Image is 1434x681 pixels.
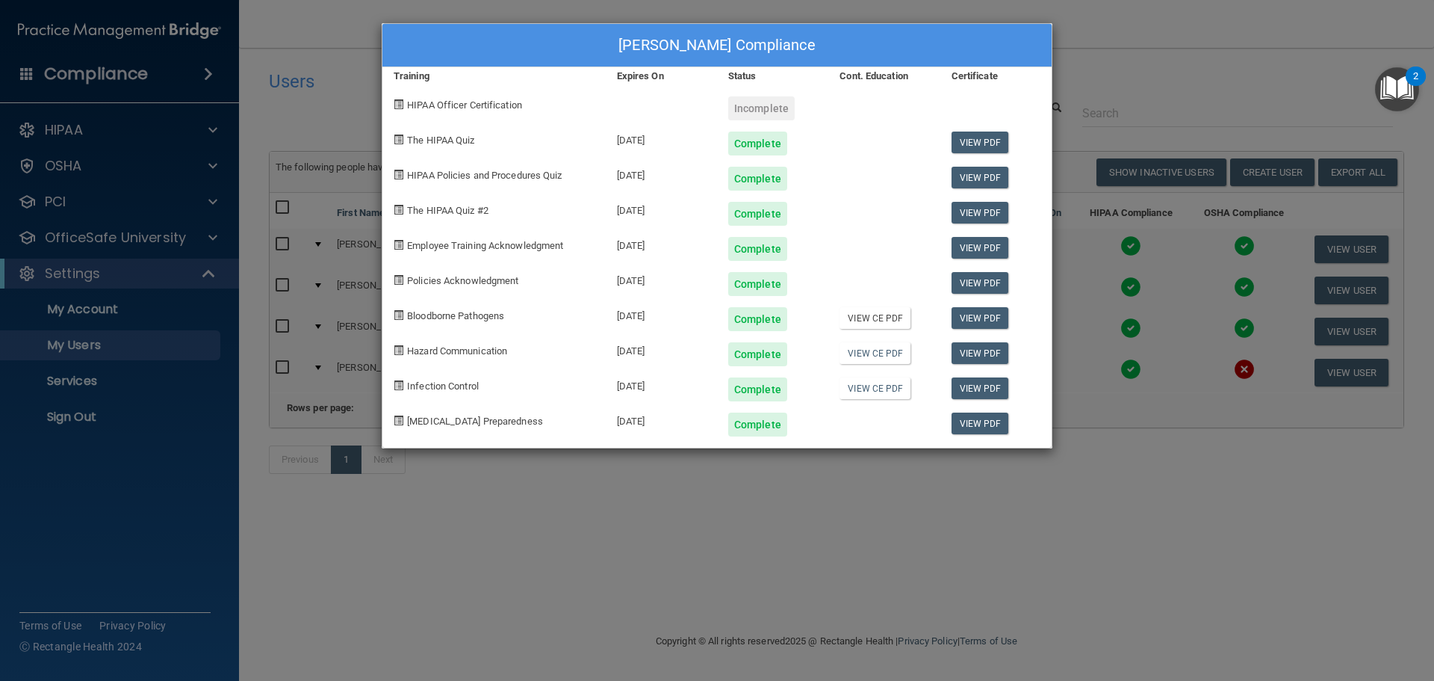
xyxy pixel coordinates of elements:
[606,191,717,226] div: [DATE]
[606,226,717,261] div: [DATE]
[382,24,1052,67] div: [PERSON_NAME] Compliance
[952,237,1009,259] a: View PDF
[839,342,910,364] a: View CE PDF
[728,132,787,155] div: Complete
[952,272,1009,294] a: View PDF
[606,331,717,366] div: [DATE]
[407,416,543,427] span: [MEDICAL_DATA] Preparedness
[952,307,1009,329] a: View PDF
[952,342,1009,364] a: View PDF
[407,275,518,286] span: Policies Acknowledgment
[952,132,1009,153] a: View PDF
[728,167,787,191] div: Complete
[407,380,479,392] span: Infection Control
[1413,76,1418,96] div: 2
[606,401,717,437] div: [DATE]
[606,155,717,191] div: [DATE]
[407,310,504,321] span: Bloodborne Pathogens
[407,135,474,146] span: The HIPAA Quiz
[382,67,606,85] div: Training
[407,345,507,357] span: Hazard Communication
[952,167,1009,188] a: View PDF
[728,378,787,401] div: Complete
[828,67,940,85] div: Cont. Education
[606,120,717,155] div: [DATE]
[839,378,910,399] a: View CE PDF
[606,366,717,401] div: [DATE]
[839,307,910,329] a: View CE PDF
[407,205,488,216] span: The HIPAA Quiz #2
[940,67,1052,85] div: Certificate
[407,240,563,251] span: Employee Training Acknowledgment
[728,96,795,120] div: Incomplete
[952,378,1009,399] a: View PDF
[606,296,717,331] div: [DATE]
[407,170,562,181] span: HIPAA Policies and Procedures Quiz
[952,413,1009,434] a: View PDF
[728,237,787,261] div: Complete
[952,202,1009,224] a: View PDF
[728,202,787,226] div: Complete
[1375,67,1419,111] button: Open Resource Center, 2 new notifications
[728,342,787,366] div: Complete
[606,261,717,296] div: [DATE]
[728,272,787,296] div: Complete
[606,67,717,85] div: Expires On
[717,67,828,85] div: Status
[407,99,522,111] span: HIPAA Officer Certification
[728,307,787,331] div: Complete
[728,413,787,437] div: Complete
